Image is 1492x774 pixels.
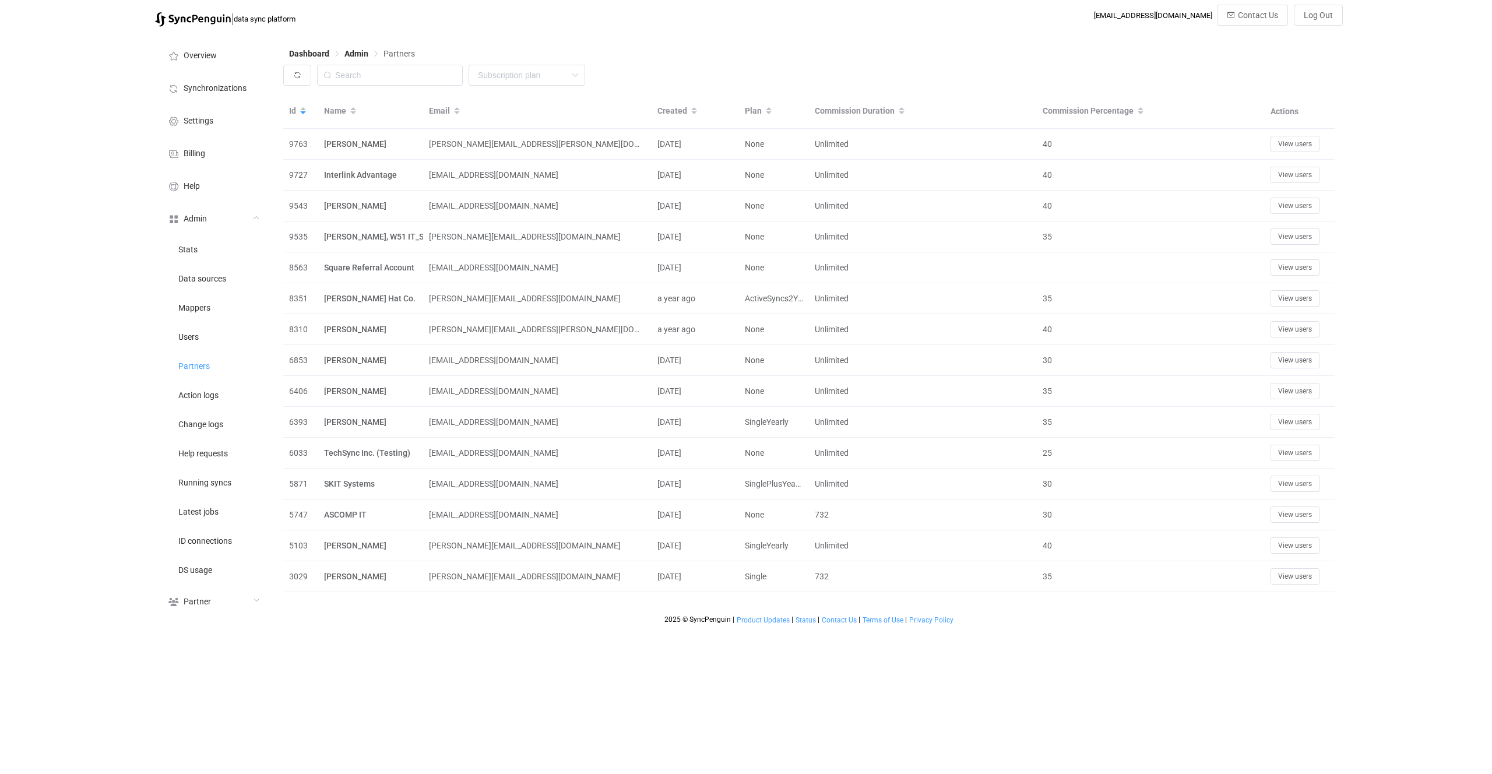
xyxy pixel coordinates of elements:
[317,65,463,86] input: Search
[344,49,368,58] span: Admin
[178,391,219,400] span: Action logs
[178,275,226,284] span: Data sources
[155,293,272,322] a: Mappers
[178,245,198,255] span: Stats
[184,84,247,93] span: Synchronizations
[862,616,904,624] a: Terms of Use
[1094,11,1212,20] div: [EMAIL_ADDRESS][DOMAIN_NAME]
[155,555,272,584] a: DS usage
[1238,10,1278,20] span: Contact Us
[155,10,295,27] a: |data sync platform
[822,616,857,624] span: Contact Us
[184,51,217,61] span: Overview
[289,49,329,58] span: Dashboard
[184,597,211,607] span: Partner
[289,50,415,58] div: Breadcrumb
[178,508,219,517] span: Latest jobs
[155,12,231,27] img: syncpenguin.svg
[791,615,793,624] span: |
[469,65,585,86] input: Subscription plan
[184,149,205,159] span: Billing
[1304,10,1333,20] span: Log Out
[863,616,903,624] span: Terms of Use
[664,615,731,624] span: 2025 © SyncPenguin
[818,615,819,624] span: |
[858,615,860,624] span: |
[184,214,207,224] span: Admin
[178,566,212,575] span: DS usage
[155,409,272,438] a: Change logs
[234,15,295,23] span: data sync platform
[1294,5,1343,26] button: Log Out
[178,420,223,430] span: Change logs
[155,104,272,136] a: Settings
[737,616,790,624] span: Product Updates
[1217,5,1288,26] button: Contact Us
[155,467,272,497] a: Running syncs
[155,71,272,104] a: Synchronizations
[905,615,907,624] span: |
[184,182,200,191] span: Help
[178,449,228,459] span: Help requests
[155,136,272,169] a: Billing
[733,615,734,624] span: |
[178,362,210,371] span: Partners
[184,117,213,126] span: Settings
[155,234,272,263] a: Stats
[383,49,415,58] span: Partners
[821,616,857,624] a: Contact Us
[178,537,232,546] span: ID connections
[155,438,272,467] a: Help requests
[155,169,272,202] a: Help
[909,616,954,624] a: Privacy Policy
[231,10,234,27] span: |
[795,616,817,624] a: Status
[796,616,816,624] span: Status
[178,304,210,313] span: Mappers
[155,322,272,351] a: Users
[155,38,272,71] a: Overview
[155,380,272,409] a: Action logs
[155,263,272,293] a: Data sources
[736,616,790,624] a: Product Updates
[178,479,231,488] span: Running syncs
[155,526,272,555] a: ID connections
[178,333,199,342] span: Users
[155,497,272,526] a: Latest jobs
[155,351,272,380] a: Partners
